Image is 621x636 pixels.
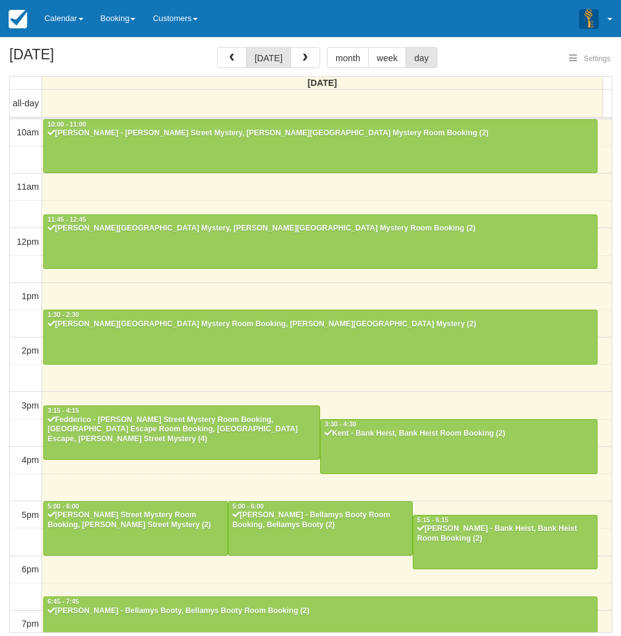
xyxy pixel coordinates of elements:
[416,524,594,544] div: [PERSON_NAME] - Bank Heist, Bank Heist Room Booking (2)
[43,119,598,174] a: 10:00 - 11:00[PERSON_NAME] - [PERSON_NAME] Street Mystery, [PERSON_NAME][GEOGRAPHIC_DATA] Mystery...
[22,401,39,410] span: 3pm
[22,619,39,629] span: 7pm
[579,9,599,28] img: A3
[43,310,598,364] a: 1:30 - 2:30[PERSON_NAME][GEOGRAPHIC_DATA] Mystery Room Booking, [PERSON_NAME][GEOGRAPHIC_DATA] My...
[9,47,166,70] h2: [DATE]
[327,47,369,68] button: month
[43,214,598,269] a: 11:45 - 12:45[PERSON_NAME][GEOGRAPHIC_DATA] Mystery, [PERSON_NAME][GEOGRAPHIC_DATA] Mystery Room ...
[9,10,27,28] img: checkfront-main-nav-mini-logo.png
[48,598,79,605] span: 6:45 - 7:45
[47,511,224,530] div: [PERSON_NAME] Street Mystery Room Booking, [PERSON_NAME] Street Mystery (2)
[246,47,291,68] button: [DATE]
[324,421,356,428] span: 3:30 - 4:30
[17,127,39,137] span: 10am
[47,320,594,329] div: [PERSON_NAME][GEOGRAPHIC_DATA] Mystery Room Booking, [PERSON_NAME][GEOGRAPHIC_DATA] Mystery (2)
[48,121,86,128] span: 10:00 - 11:00
[232,503,264,510] span: 5:00 - 6:00
[48,503,79,510] span: 5:00 - 6:00
[417,517,449,524] span: 5:15 - 6:15
[232,511,409,530] div: [PERSON_NAME] - Bellamys Booty Room Booking, Bellamys Booty (2)
[324,429,593,439] div: Kent - Bank Heist, Bank Heist Room Booking (2)
[13,98,39,108] span: all-day
[368,47,407,68] button: week
[48,407,79,414] span: 3:15 - 4:15
[308,78,337,88] span: [DATE]
[22,564,39,574] span: 6pm
[47,606,594,616] div: [PERSON_NAME] - Bellamys Booty, Bellamys Booty Room Booking (2)
[22,346,39,355] span: 2pm
[22,510,39,520] span: 5pm
[47,415,316,445] div: Fedderico - [PERSON_NAME] Street Mystery Room Booking, [GEOGRAPHIC_DATA] Escape Room Booking, [GE...
[405,47,437,68] button: day
[584,54,610,63] span: Settings
[320,419,597,473] a: 3:30 - 4:30Kent - Bank Heist, Bank Heist Room Booking (2)
[562,50,618,68] button: Settings
[22,291,39,301] span: 1pm
[17,182,39,192] span: 11am
[48,312,79,318] span: 1:30 - 2:30
[48,216,86,223] span: 11:45 - 12:45
[43,405,320,460] a: 3:15 - 4:15Fedderico - [PERSON_NAME] Street Mystery Room Booking, [GEOGRAPHIC_DATA] Escape Room B...
[413,515,598,569] a: 5:15 - 6:15[PERSON_NAME] - Bank Heist, Bank Heist Room Booking (2)
[17,237,39,247] span: 12pm
[228,501,413,556] a: 5:00 - 6:00[PERSON_NAME] - Bellamys Booty Room Booking, Bellamys Booty (2)
[22,455,39,465] span: 4pm
[43,501,228,556] a: 5:00 - 6:00[PERSON_NAME] Street Mystery Room Booking, [PERSON_NAME] Street Mystery (2)
[47,129,594,138] div: [PERSON_NAME] - [PERSON_NAME] Street Mystery, [PERSON_NAME][GEOGRAPHIC_DATA] Mystery Room Booking...
[47,224,594,234] div: [PERSON_NAME][GEOGRAPHIC_DATA] Mystery, [PERSON_NAME][GEOGRAPHIC_DATA] Mystery Room Booking (2)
